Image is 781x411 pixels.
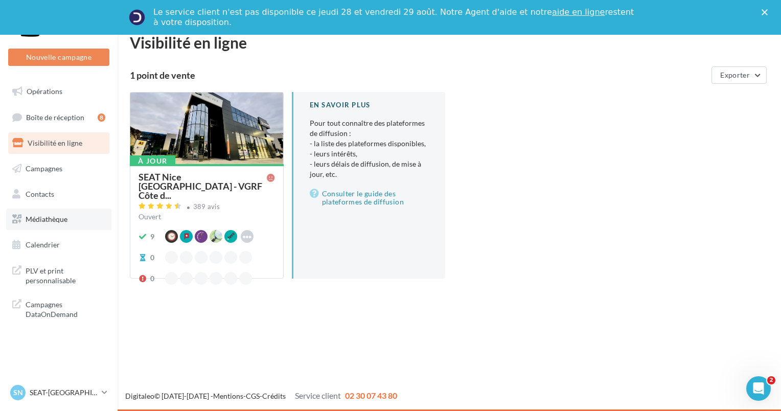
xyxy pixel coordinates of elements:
[139,212,161,221] span: Ouvert
[6,184,111,205] a: Contacts
[6,234,111,256] a: Calendrier
[6,209,111,230] a: Médiathèque
[6,158,111,179] a: Campagnes
[8,49,109,66] button: Nouvelle campagne
[153,7,636,28] div: Le service client n'est pas disponible ce jeudi 28 et vendredi 29 août. Notre Agent d'aide et not...
[6,293,111,324] a: Campagnes DataOnDemand
[150,253,154,263] div: 0
[767,376,775,384] span: 2
[130,71,707,80] div: 1 point de vente
[150,232,154,242] div: 9
[310,100,429,110] div: En savoir plus
[711,66,767,84] button: Exporter
[762,9,772,15] div: Fermer
[246,392,260,400] a: CGS
[552,7,605,17] a: aide en ligne
[310,139,429,149] li: - la liste des plateformes disponibles,
[746,376,771,401] iframe: Intercom live chat
[26,112,84,121] span: Boîte de réception
[6,81,111,102] a: Opérations
[26,298,105,319] span: Campagnes DataOnDemand
[130,155,175,167] div: À jour
[129,9,145,26] img: Profile image for Service-Client
[310,118,429,179] p: Pour tout connaître des plateformes de diffusion :
[98,113,105,122] div: 8
[310,149,429,159] li: - leurs intérêts,
[310,159,429,179] li: - leurs délais de diffusion, de mise à jour, etc.
[262,392,286,400] a: Crédits
[345,391,397,400] span: 02 30 07 43 80
[125,392,154,400] a: Digitaleo
[26,215,67,223] span: Médiathèque
[213,392,243,400] a: Mentions
[130,35,769,50] div: Visibilité en ligne
[125,392,397,400] span: © [DATE]-[DATE] - - -
[6,260,111,290] a: PLV et print personnalisable
[310,188,429,208] a: Consulter le guide des plateformes de diffusion
[193,203,220,210] div: 389 avis
[26,164,62,173] span: Campagnes
[13,387,23,398] span: SN
[139,172,267,200] span: SEAT Nice [GEOGRAPHIC_DATA] - VGRF Côte d...
[720,71,750,79] span: Exporter
[26,189,54,198] span: Contacts
[28,139,82,147] span: Visibilité en ligne
[27,87,62,96] span: Opérations
[26,240,60,249] span: Calendrier
[8,383,109,402] a: SN SEAT-[GEOGRAPHIC_DATA]
[6,106,111,128] a: Boîte de réception8
[295,391,341,400] span: Service client
[6,132,111,154] a: Visibilité en ligne
[30,387,98,398] p: SEAT-[GEOGRAPHIC_DATA]
[150,273,154,284] div: 0
[139,201,275,214] a: 389 avis
[26,264,105,286] span: PLV et print personnalisable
